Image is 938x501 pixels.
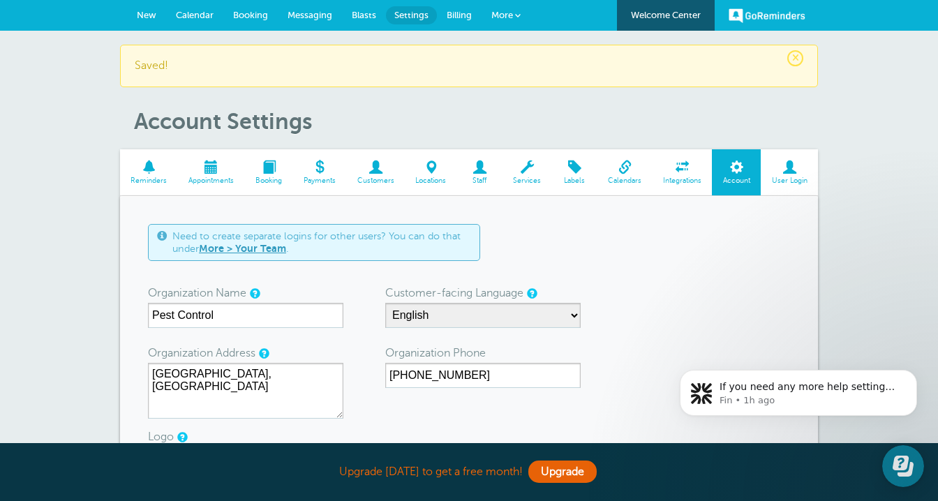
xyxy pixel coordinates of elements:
[178,149,245,196] a: Appointments
[559,177,590,185] span: Labels
[245,149,293,196] a: Booking
[768,177,811,185] span: User Login
[527,289,535,298] a: The customer-facing language is the language used for the parts of GoReminders your customers cou...
[719,177,754,185] span: Account
[491,10,513,20] span: More
[299,177,339,185] span: Payments
[528,461,597,483] a: Upgrade
[199,243,286,254] a: More > Your Team
[787,50,803,66] span: ×
[761,149,818,196] a: User Login
[172,230,471,255] span: Need to create separate logins for other users? You can do that under .
[135,59,803,73] p: Saved!
[250,289,258,298] a: This will be used as the 'From' name for email reminders and messages, and also in the unsubscrib...
[137,10,156,20] span: New
[386,6,437,24] a: Settings
[502,149,552,196] a: Services
[233,10,268,20] span: Booking
[120,457,818,487] div: Upgrade [DATE] to get a free month!
[353,177,398,185] span: Customers
[252,177,286,185] span: Booking
[660,177,706,185] span: Integrations
[597,149,653,196] a: Calendars
[447,10,472,20] span: Billing
[148,363,343,419] textarea: [GEOGRAPHIC_DATA], [GEOGRAPHIC_DATA]
[464,177,496,185] span: Staff
[148,342,255,364] label: Organization Address
[405,149,457,196] a: Locations
[120,149,178,196] a: Reminders
[653,149,713,196] a: Integrations
[412,177,450,185] span: Locations
[148,282,246,304] label: Organization Name
[134,108,818,135] h1: Account Settings
[259,349,267,358] a: A physical address, where you can receive mail, is required to be included in any marketing email...
[185,177,238,185] span: Appointments
[352,10,376,20] span: Blasts
[385,282,523,304] label: Customer-facing Language
[177,433,186,442] a: If you upload a logo here it will be added to your email reminders, email message blasts, and Rev...
[148,426,174,448] label: Logo
[385,342,486,364] label: Organization Phone
[346,149,405,196] a: Customers
[292,149,346,196] a: Payments
[457,149,502,196] a: Staff
[394,10,429,20] span: Settings
[552,149,597,196] a: Labels
[176,10,214,20] span: Calendar
[604,177,646,185] span: Calendars
[288,10,332,20] span: Messaging
[127,177,171,185] span: Reminders
[509,177,545,185] span: Services
[659,341,938,494] iframe: Intercom notifications message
